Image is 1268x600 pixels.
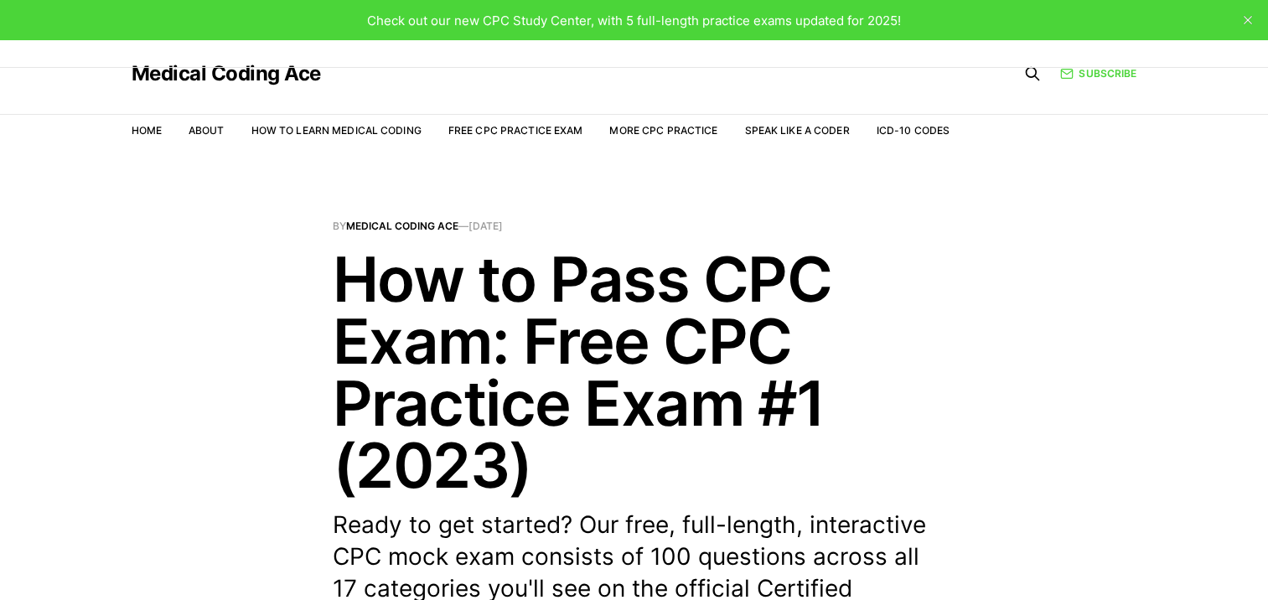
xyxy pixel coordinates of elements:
[333,221,936,231] span: By —
[132,124,162,137] a: Home
[346,220,458,232] a: Medical Coding Ace
[448,124,583,137] a: Free CPC Practice Exam
[1060,65,1136,81] a: Subscribe
[745,124,850,137] a: Speak Like a Coder
[189,124,225,137] a: About
[132,64,321,84] a: Medical Coding Ace
[877,124,950,137] a: ICD-10 Codes
[995,518,1268,600] iframe: portal-trigger
[468,220,503,232] time: [DATE]
[367,13,901,28] span: Check out our new CPC Study Center, with 5 full-length practice exams updated for 2025!
[609,124,717,137] a: More CPC Practice
[333,248,936,496] h1: How to Pass CPC Exam: Free CPC Practice Exam #1 (2023)
[1234,7,1261,34] button: close
[251,124,422,137] a: How to Learn Medical Coding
